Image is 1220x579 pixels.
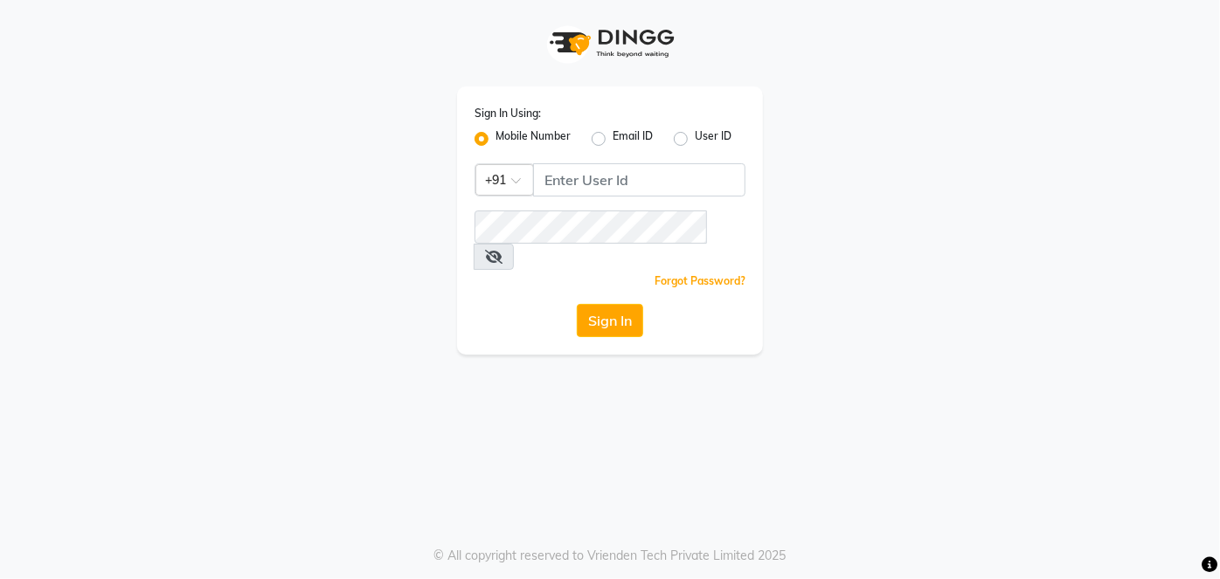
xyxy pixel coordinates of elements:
input: Username [475,210,707,244]
label: Sign In Using: [475,106,541,121]
label: Email ID [613,128,653,149]
button: Sign In [577,304,643,337]
label: Mobile Number [496,128,571,149]
a: Forgot Password? [655,274,745,287]
input: Username [533,163,745,196]
img: logo1.svg [540,17,680,69]
label: User ID [695,128,731,149]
